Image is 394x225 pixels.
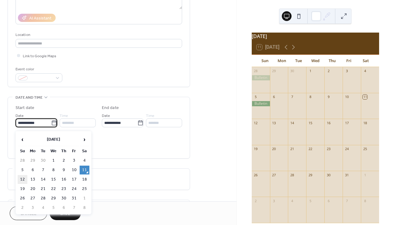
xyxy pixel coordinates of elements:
[38,194,48,203] td: 28
[272,95,276,99] div: 6
[28,203,38,212] td: 3
[254,173,258,177] div: 26
[252,101,270,106] div: Bulletin
[290,95,294,99] div: 7
[20,211,36,217] span: Cancel
[18,133,27,146] span: ‹
[272,147,276,151] div: 20
[80,185,89,193] td: 25
[272,69,276,73] div: 29
[324,55,340,67] div: Thu
[59,185,69,193] td: 23
[290,199,294,203] div: 4
[59,175,69,184] td: 16
[80,194,89,203] td: 1
[59,156,69,165] td: 2
[290,121,294,125] div: 14
[308,121,313,125] div: 15
[16,94,43,101] span: Date and time
[38,156,48,165] td: 30
[272,199,276,203] div: 3
[28,185,38,193] td: 20
[59,147,69,156] th: Th
[363,121,367,125] div: 18
[80,203,89,212] td: 8
[344,173,349,177] div: 31
[340,55,357,67] div: Fri
[69,203,79,212] td: 7
[308,199,313,203] div: 5
[69,147,79,156] th: Fr
[18,203,27,212] td: 2
[38,203,48,212] td: 4
[363,173,367,177] div: 1
[146,113,154,119] span: Time
[69,185,79,193] td: 24
[344,199,349,203] div: 7
[69,194,79,203] td: 31
[38,175,48,184] td: 14
[252,75,270,80] div: Bulletin
[49,156,58,165] td: 1
[254,69,258,73] div: 28
[102,113,110,119] span: Date
[38,147,48,156] th: Tu
[80,147,89,156] th: Sa
[69,166,79,174] td: 10
[257,55,273,67] div: Sun
[358,55,374,67] div: Sat
[80,133,89,146] span: ›
[18,185,27,193] td: 19
[254,199,258,203] div: 2
[18,166,27,174] td: 5
[326,199,331,203] div: 6
[80,175,89,184] td: 18
[38,185,48,193] td: 21
[344,121,349,125] div: 17
[290,147,294,151] div: 21
[18,147,27,156] th: Su
[307,55,324,67] div: Wed
[28,175,38,184] td: 13
[290,173,294,177] div: 28
[363,95,367,99] div: 11
[252,33,379,40] div: [DATE]
[10,206,47,220] button: Cancel
[28,166,38,174] td: 6
[344,147,349,151] div: 24
[363,69,367,73] div: 4
[28,156,38,165] td: 29
[59,194,69,203] td: 30
[49,175,58,184] td: 15
[273,55,290,67] div: Mon
[254,95,258,99] div: 5
[18,175,27,184] td: 12
[326,121,331,125] div: 16
[69,175,79,184] td: 17
[363,199,367,203] div: 8
[18,194,27,203] td: 26
[18,156,27,165] td: 28
[326,147,331,151] div: 23
[16,66,61,72] div: Event color
[49,194,58,203] td: 29
[38,166,48,174] td: 7
[49,185,58,193] td: 22
[16,113,24,119] span: Date
[69,156,79,165] td: 3
[326,69,331,73] div: 2
[102,105,119,111] div: End date
[59,203,69,212] td: 6
[28,147,38,156] th: Mo
[326,95,331,99] div: 9
[49,147,58,156] th: We
[28,194,38,203] td: 27
[59,166,69,174] td: 9
[363,147,367,151] div: 25
[60,211,70,217] span: Save
[254,121,258,125] div: 12
[60,113,68,119] span: Time
[326,173,331,177] div: 30
[308,95,313,99] div: 8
